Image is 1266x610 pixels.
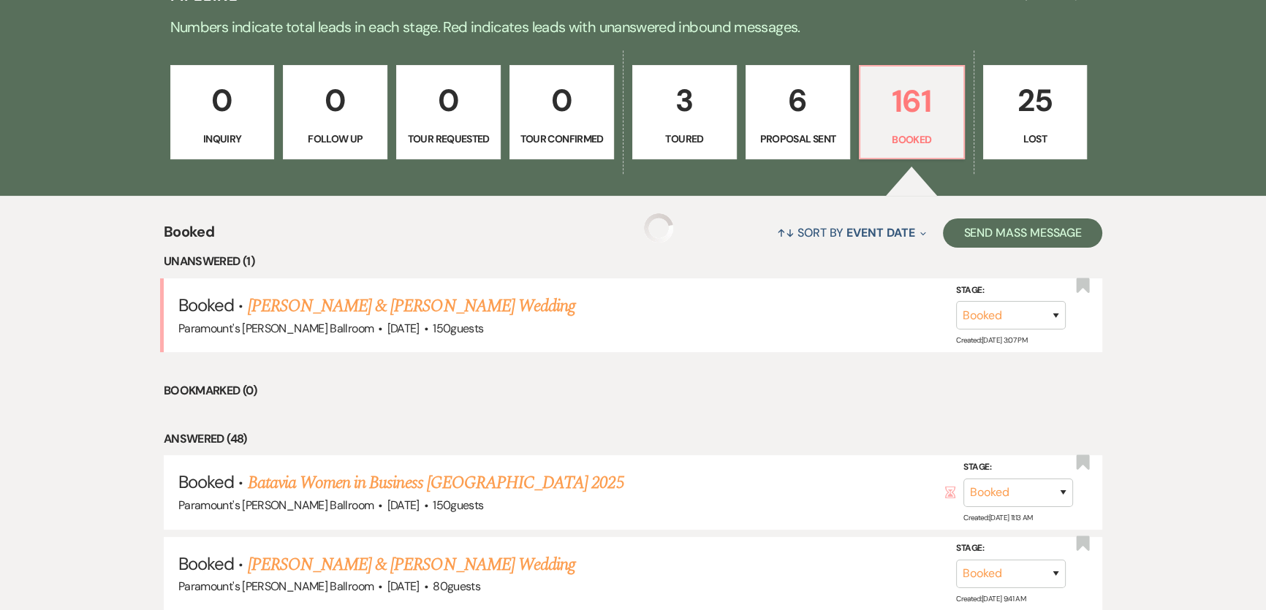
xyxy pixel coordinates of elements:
[963,460,1073,476] label: Stage:
[170,65,275,160] a: 0Inquiry
[509,65,614,160] a: 0Tour Confirmed
[178,497,374,513] span: Paramount's [PERSON_NAME] Ballroom
[433,579,480,594] span: 80 guests
[956,283,1066,299] label: Stage:
[642,76,727,125] p: 3
[956,541,1066,557] label: Stage:
[292,76,378,125] p: 0
[178,470,234,493] span: Booked
[519,76,604,125] p: 0
[180,131,265,147] p: Inquiry
[406,76,491,125] p: 0
[433,497,483,513] span: 150 guests
[178,321,374,336] span: Paramount's [PERSON_NAME] Ballroom
[956,335,1027,345] span: Created: [DATE] 3:07 PM
[943,218,1102,248] button: Send Mass Message
[869,131,955,148] p: Booked
[180,76,265,125] p: 0
[248,293,575,319] a: [PERSON_NAME] & [PERSON_NAME] Wedding
[178,579,374,594] span: Paramount's [PERSON_NAME] Ballroom
[956,594,1026,603] span: Created: [DATE] 9:41 AM
[644,213,673,243] img: loading spinner
[632,65,737,160] a: 3Toured
[164,221,214,252] span: Booked
[859,65,965,160] a: 161Booked
[178,294,234,316] span: Booked
[771,213,932,252] button: Sort By Event Date
[993,131,1078,147] p: Lost
[519,131,604,147] p: Tour Confirmed
[993,76,1078,125] p: 25
[755,131,841,147] p: Proposal Sent
[963,513,1032,522] span: Created: [DATE] 11:13 AM
[292,131,378,147] p: Follow Up
[387,497,420,513] span: [DATE]
[248,552,575,578] a: [PERSON_NAME] & [PERSON_NAME] Wedding
[387,579,420,594] span: [DATE]
[755,76,841,125] p: 6
[248,470,624,496] a: Batavia Women in Business [GEOGRAPHIC_DATA] 2025
[178,552,234,575] span: Booked
[396,65,501,160] a: 0Tour Requested
[406,131,491,147] p: Tour Requested
[983,65,1088,160] a: 25Lost
[846,225,914,240] span: Event Date
[642,131,727,147] p: Toured
[746,65,850,160] a: 6Proposal Sent
[777,225,795,240] span: ↑↓
[164,381,1102,400] li: Bookmarked (0)
[164,430,1102,449] li: Answered (48)
[164,252,1102,271] li: Unanswered (1)
[107,15,1159,39] p: Numbers indicate total leads in each stage. Red indicates leads with unanswered inbound messages.
[387,321,420,336] span: [DATE]
[869,77,955,126] p: 161
[283,65,387,160] a: 0Follow Up
[433,321,483,336] span: 150 guests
